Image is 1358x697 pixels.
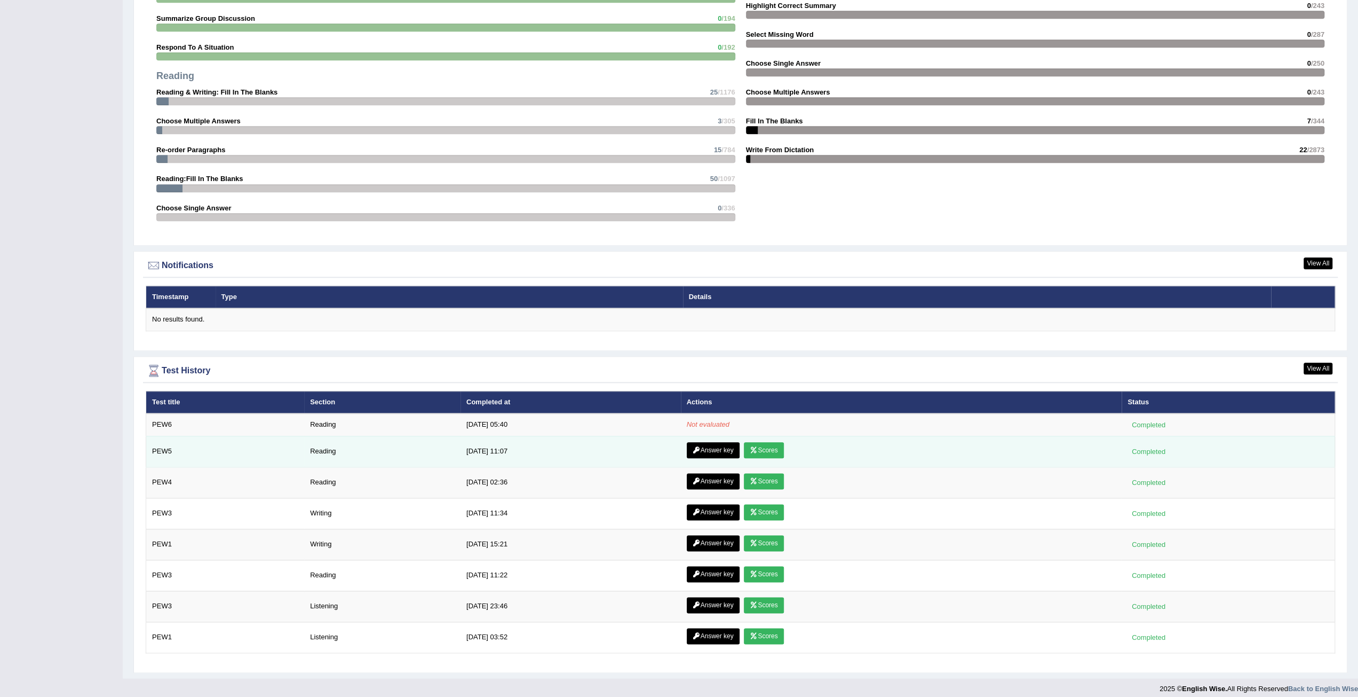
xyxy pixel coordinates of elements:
[687,628,740,644] a: Answer key
[156,175,243,183] strong: Reading:Fill In The Blanks
[156,146,225,154] strong: Re-order Paragraphs
[156,43,234,51] strong: Respond To A Situation
[156,14,255,22] strong: Summarize Group Discussion
[721,14,735,22] span: /194
[1307,146,1324,154] span: /2873
[1307,117,1311,125] span: 7
[1307,30,1311,38] span: 0
[460,467,681,498] td: [DATE] 02:36
[721,117,735,125] span: /305
[710,175,717,183] span: 50
[460,413,681,436] td: [DATE] 05:40
[1127,477,1169,488] div: Completed
[156,204,231,212] strong: Choose Single Answer
[746,88,830,96] strong: Choose Multiple Answers
[744,473,783,489] a: Scores
[146,467,305,498] td: PEW4
[744,628,783,644] a: Scores
[1311,2,1324,10] span: /243
[744,442,783,458] a: Scores
[146,363,1335,379] div: Test History
[146,498,305,529] td: PEW3
[304,622,460,653] td: Listening
[460,529,681,560] td: [DATE] 15:21
[146,257,1335,273] div: Notifications
[1127,601,1169,612] div: Completed
[746,117,803,125] strong: Fill In The Blanks
[687,566,740,582] a: Answer key
[1307,2,1311,10] span: 0
[460,591,681,622] td: [DATE] 23:46
[304,498,460,529] td: Writing
[152,315,1329,325] div: No results found.
[156,71,194,81] strong: Reading
[687,597,740,613] a: Answer key
[687,442,740,458] a: Answer key
[718,88,735,96] span: /1176
[1304,257,1332,269] a: View All
[746,59,821,67] strong: Choose Single Answer
[744,597,783,613] a: Scores
[146,529,305,560] td: PEW1
[1304,363,1332,374] a: View All
[1311,59,1324,67] span: /250
[304,391,460,413] th: Section
[1307,59,1311,67] span: 0
[1122,391,1335,413] th: Status
[460,560,681,591] td: [DATE] 11:22
[718,204,721,212] span: 0
[304,591,460,622] td: Listening
[718,14,721,22] span: 0
[460,436,681,467] td: [DATE] 11:07
[687,473,740,489] a: Answer key
[744,566,783,582] a: Scores
[304,436,460,467] td: Reading
[718,175,735,183] span: /1097
[687,535,740,551] a: Answer key
[744,535,783,551] a: Scores
[1288,685,1358,693] a: Back to English Wise
[718,43,721,51] span: 0
[304,529,460,560] td: Writing
[146,560,305,591] td: PEW3
[744,504,783,520] a: Scores
[460,498,681,529] td: [DATE] 11:34
[156,88,277,96] strong: Reading & Writing: Fill In The Blanks
[146,391,305,413] th: Test title
[1160,678,1358,694] div: 2025 © All Rights Reserved
[1127,508,1169,519] div: Completed
[1311,88,1324,96] span: /243
[683,286,1271,308] th: Details
[146,286,216,308] th: Timestamp
[304,560,460,591] td: Reading
[721,43,735,51] span: /192
[460,622,681,653] td: [DATE] 03:52
[1299,146,1307,154] span: 22
[746,146,814,154] strong: Write From Dictation
[681,391,1122,413] th: Actions
[718,117,721,125] span: 3
[1182,685,1227,693] strong: English Wise.
[721,204,735,212] span: /336
[1127,419,1169,430] div: Completed
[304,413,460,436] td: Reading
[687,420,729,428] em: Not evaluated
[687,504,740,520] a: Answer key
[714,146,721,154] span: 15
[1127,539,1169,550] div: Completed
[146,622,305,653] td: PEW1
[216,286,683,308] th: Type
[746,2,836,10] strong: Highlight Correct Summary
[1127,570,1169,581] div: Completed
[1311,117,1324,125] span: /344
[710,88,717,96] span: 25
[1307,88,1311,96] span: 0
[304,467,460,498] td: Reading
[1127,632,1169,643] div: Completed
[146,413,305,436] td: PEW6
[721,146,735,154] span: /784
[746,30,814,38] strong: Select Missing Word
[1311,30,1324,38] span: /287
[156,117,241,125] strong: Choose Multiple Answers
